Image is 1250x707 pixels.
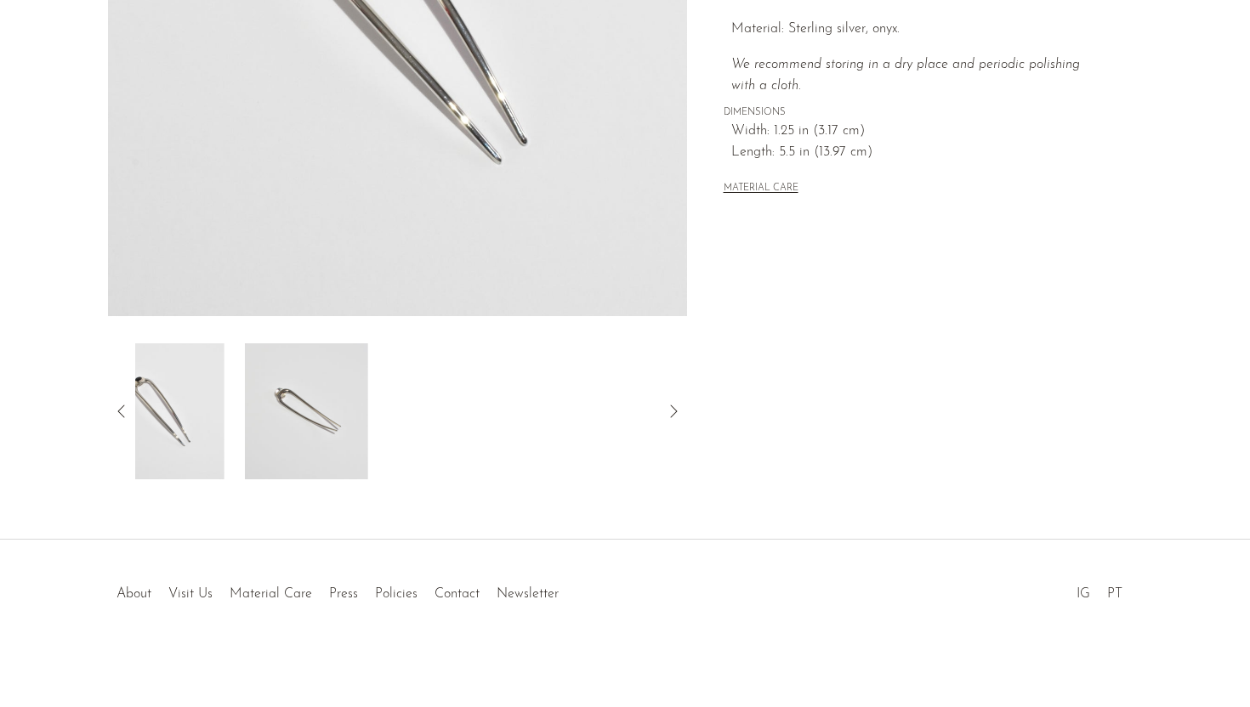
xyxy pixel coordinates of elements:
[731,142,1106,164] span: Length: 5.5 in (13.97 cm)
[168,587,213,601] a: Visit Us
[375,587,418,601] a: Policies
[230,587,312,601] a: Material Care
[329,587,358,601] a: Press
[1107,587,1122,601] a: PT
[724,105,1106,121] span: DIMENSIONS
[108,574,567,606] ul: Quick links
[245,343,368,479] img: Onyx Hair Pin
[724,183,798,195] button: MATERIAL CARE
[731,58,1080,93] i: We recommend storing in a dry place and periodic polishing with a cloth.
[731,19,1106,41] p: Material: Sterling silver, onyx.
[116,587,151,601] a: About
[1077,587,1090,601] a: IG
[435,587,480,601] a: Contact
[101,343,224,479] img: Onyx Hair Pin
[1068,574,1131,606] ul: Social Medias
[731,121,1106,143] span: Width: 1.25 in (3.17 cm)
